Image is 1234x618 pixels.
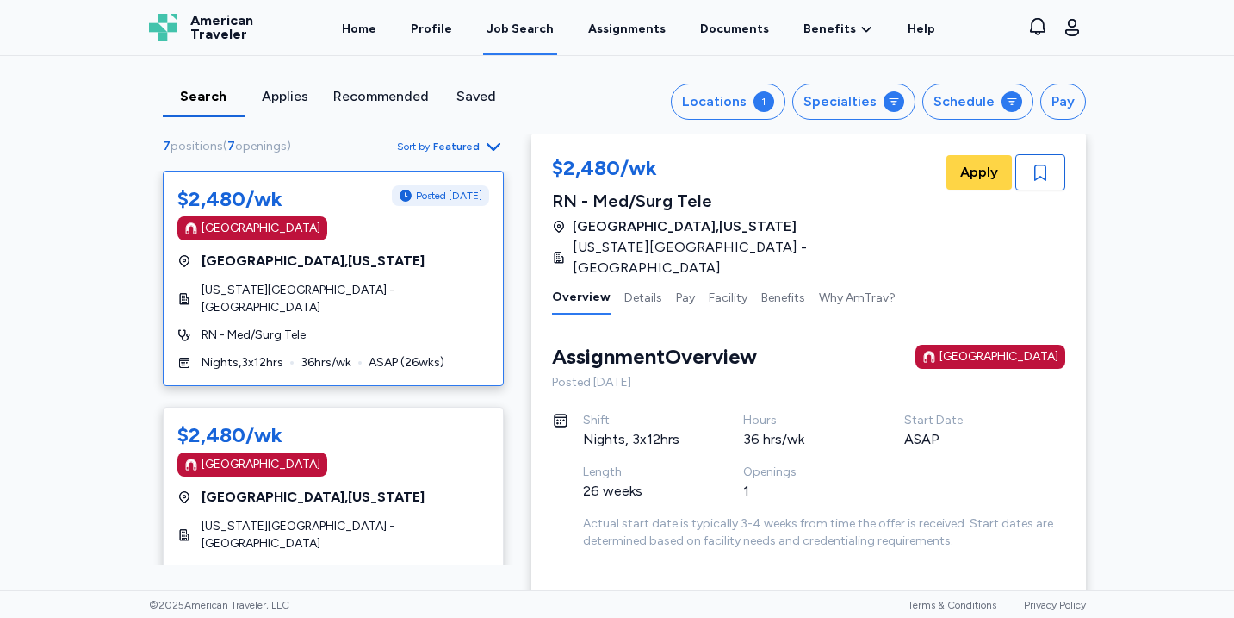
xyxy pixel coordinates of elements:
[552,374,1065,391] div: Posted [DATE]
[251,86,319,107] div: Applies
[939,348,1058,365] div: [GEOGRAPHIC_DATA]
[743,412,863,429] div: Hours
[960,162,998,183] span: Apply
[149,14,177,41] img: Logo
[904,429,1024,450] div: ASAP
[202,487,425,508] span: [GEOGRAPHIC_DATA] , [US_STATE]
[904,412,1024,429] div: Start Date
[397,136,504,157] button: Sort byFeatured
[819,278,896,315] button: Why AmTrav?
[743,429,863,450] div: 36 hrs/wk
[583,515,1065,550] div: Actual start date is typically 3-4 weeks from time the offer is received. Start dates are determi...
[443,86,511,107] div: Saved
[202,456,320,473] div: [GEOGRAPHIC_DATA]
[908,599,996,611] a: Terms & Conditions
[682,91,747,112] div: Locations
[369,354,444,371] span: ASAP ( 26 wks)
[583,429,703,450] div: Nights, 3x12hrs
[177,421,282,449] div: $2,480/wk
[202,327,306,344] span: RN - Med/Surg Tele
[483,2,557,55] a: Job Search
[149,598,289,612] span: © 2025 American Traveler, LLC
[624,278,662,315] button: Details
[202,251,425,272] span: [GEOGRAPHIC_DATA] , [US_STATE]
[433,140,480,153] span: Featured
[803,91,877,112] div: Specialties
[170,86,238,107] div: Search
[202,354,283,371] span: Nights , 3 x 12 hrs
[171,139,223,153] span: positions
[397,140,430,153] span: Sort by
[573,216,797,237] span: [GEOGRAPHIC_DATA] , [US_STATE]
[1051,91,1075,112] div: Pay
[487,21,554,38] div: Job Search
[202,563,306,580] span: RN - Med/Surg Tele
[933,91,995,112] div: Schedule
[761,278,805,315] button: Benefits
[301,354,351,371] span: 36 hrs/wk
[803,21,856,38] span: Benefits
[583,412,703,429] div: Shift
[552,154,943,185] div: $2,480/wk
[709,278,747,315] button: Facility
[743,464,863,481] div: Openings
[743,481,863,502] div: 1
[583,464,703,481] div: Length
[803,21,873,38] a: Benefits
[676,278,695,315] button: Pay
[163,139,171,153] span: 7
[1040,84,1086,120] button: Pay
[792,84,915,120] button: Specialties
[163,138,298,155] div: ( )
[177,185,282,213] div: $2,480/wk
[227,139,235,153] span: 7
[235,139,287,153] span: openings
[753,91,774,112] div: 1
[573,237,933,278] span: [US_STATE][GEOGRAPHIC_DATA] - [GEOGRAPHIC_DATA]
[202,282,489,316] span: [US_STATE][GEOGRAPHIC_DATA] - [GEOGRAPHIC_DATA]
[552,189,943,213] div: RN - Med/Surg Tele
[552,278,611,315] button: Overview
[333,86,429,107] div: Recommended
[922,84,1033,120] button: Schedule
[1024,599,1086,611] a: Privacy Policy
[946,155,1012,190] button: Apply
[671,84,785,120] button: Locations1
[190,14,253,41] span: American Traveler
[202,220,320,237] div: [GEOGRAPHIC_DATA]
[416,189,482,203] span: Posted [DATE]
[552,343,757,371] div: Assignment Overview
[583,481,703,502] div: 26 weeks
[202,518,489,552] span: [US_STATE][GEOGRAPHIC_DATA] - [GEOGRAPHIC_DATA]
